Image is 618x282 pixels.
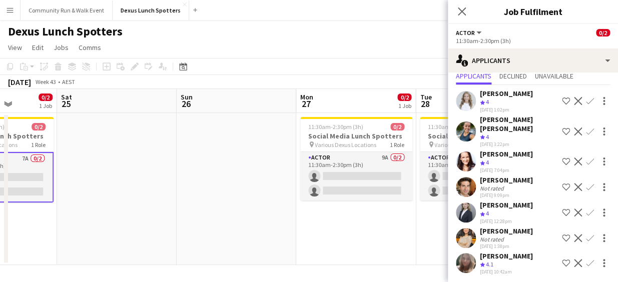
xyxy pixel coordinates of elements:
[480,251,533,260] div: [PERSON_NAME]
[448,48,618,72] div: Applicants
[397,93,411,101] span: 0/2
[50,41,73,54] a: Jobs
[456,37,610,44] div: 11:30am-2:30pm (3h)
[32,123,46,130] span: 0/2
[8,43,22,52] span: View
[480,200,533,209] div: [PERSON_NAME]
[480,149,533,158] div: [PERSON_NAME]
[8,77,31,87] div: [DATE]
[480,235,506,243] div: Not rated
[456,72,491,79] span: Applicants
[480,192,533,198] div: [DATE] 9:09pm
[480,268,533,275] div: [DATE] 10:42am
[480,89,533,98] div: [PERSON_NAME]
[32,43,44,52] span: Edit
[486,133,489,140] span: 4
[486,98,489,105] span: 4
[33,78,58,85] span: Week 43
[299,98,313,109] span: 27
[428,123,483,130] span: 11:30am-2:30pm (3h)
[480,141,558,147] div: [DATE] 3:22pm
[480,218,533,224] div: [DATE] 12:28pm
[480,226,533,235] div: [PERSON_NAME]
[420,92,431,101] span: Tue
[315,141,376,148] span: Various Dexus Locations
[113,0,189,20] button: Dexus Lunch Spotters
[39,102,52,109] div: 1 Job
[480,184,506,192] div: Not rated
[39,93,53,101] span: 0/2
[480,167,533,173] div: [DATE] 7:04pm
[79,43,101,52] span: Comms
[480,106,533,113] div: [DATE] 1:02pm
[398,102,411,109] div: 1 Job
[308,123,363,130] span: 11:30am-2:30pm (3h)
[535,72,573,79] span: Unavailable
[62,78,75,85] div: AEST
[8,24,123,39] h1: Dexus Lunch Spotters
[60,98,72,109] span: 25
[420,117,532,200] app-job-card: 11:30am-2:30pm (3h)0/2Social Media Lunch Spotters Various Dexus Locations1 RoleActor8A0/211:30am-...
[434,141,496,148] span: Various Dexus Locations
[181,92,193,101] span: Sun
[54,43,69,52] span: Jobs
[448,5,618,18] h3: Job Fulfilment
[390,123,404,130] span: 0/2
[28,41,48,54] a: Edit
[418,98,431,109] span: 28
[596,29,610,36] span: 0/2
[486,260,493,268] span: 4.1
[300,152,412,200] app-card-role: Actor9A0/211:30am-2:30pm (3h)
[31,141,46,148] span: 1 Role
[300,131,412,140] h3: Social Media Lunch Spotters
[480,175,533,184] div: [PERSON_NAME]
[486,209,489,217] span: 4
[300,117,412,200] app-job-card: 11:30am-2:30pm (3h)0/2Social Media Lunch Spotters Various Dexus Locations1 RoleActor9A0/211:30am-...
[420,131,532,140] h3: Social Media Lunch Spotters
[486,158,489,166] span: 4
[499,72,527,79] span: Declined
[179,98,193,109] span: 26
[61,92,72,101] span: Sat
[390,141,404,148] span: 1 Role
[4,41,26,54] a: View
[420,152,532,200] app-card-role: Actor8A0/211:30am-2:30pm (3h)
[480,243,533,249] div: [DATE] 1:38pm
[480,115,558,133] div: [PERSON_NAME] [PERSON_NAME]
[456,29,483,36] button: Actor
[21,0,113,20] button: Community Run & Walk Event
[75,41,105,54] a: Comms
[456,29,475,36] span: Actor
[300,92,313,101] span: Mon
